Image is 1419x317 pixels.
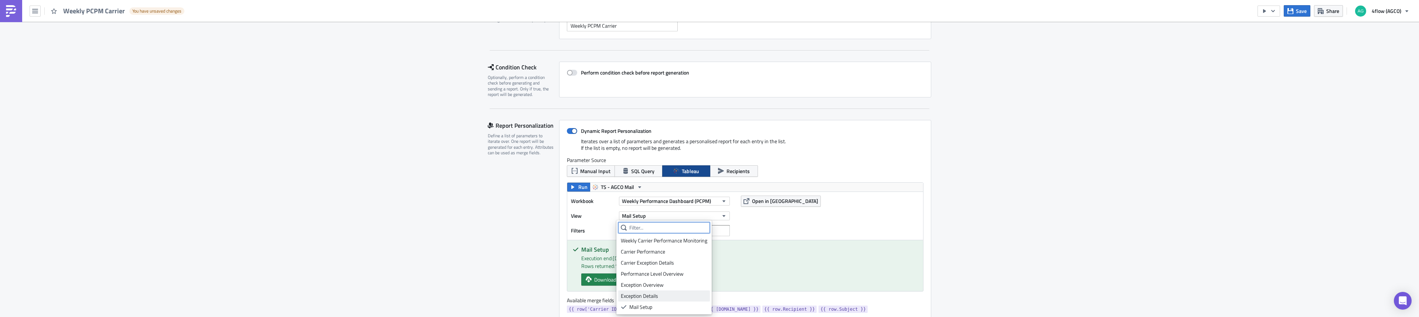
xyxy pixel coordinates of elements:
div: Iterates over a list of parameters and generates a personalised report for each entry in the list... [567,138,923,157]
img: Avatar [1354,5,1367,17]
button: Open in [GEOGRAPHIC_DATA] [741,196,821,207]
span: Open in [GEOGRAPHIC_DATA] [752,197,818,205]
button: Save [1284,5,1310,17]
div: Execution end: [DATE] 05:23:37 [581,254,918,262]
label: Parameter Source [567,157,923,163]
span: {{ row.Recipient }} [764,306,815,313]
button: Mail Setup [619,211,730,220]
div: Optionally, perform a condition check before generating and sending a report. Only if true, the r... [488,75,554,97]
span: Weekly PCPM Carrier [63,7,126,15]
span: 4flow (AGCO) [1372,7,1401,15]
span: TS - AGCO Mail [601,183,634,192]
button: Share [1314,5,1343,17]
span: Mail Setup [622,212,646,220]
span: Manual Input [580,167,610,175]
span: Run [578,183,588,192]
a: {{ [DOMAIN_NAME] }} [706,306,760,313]
div: Carrier Exception Details [621,259,707,266]
span: Share [1326,7,1339,15]
span: Recipients [726,167,750,175]
div: Weekly Carrier Performance Monitoring [621,237,707,244]
div: Exception Details [621,292,707,300]
button: TS - AGCO Mail [590,183,645,192]
body: Rich Text Area. Press ALT-0 for help. [3,3,353,9]
label: Workbook [571,196,615,207]
button: Recipients [710,165,758,177]
span: SQL Query [631,167,654,175]
span: You have unsaved changes [132,8,181,14]
span: {{ row['Carrier ID'] }} [569,306,630,313]
button: Tableau [662,165,710,177]
button: SQL Query [615,165,663,177]
h5: Mail Setup [581,247,918,252]
span: Save [1296,7,1307,15]
a: {{ row['Carrier ID'] }} [567,306,632,313]
div: Mail Setup [629,303,707,311]
button: 4flow (AGCO) [1351,3,1413,19]
div: Define a list of parameters to iterate over. One report will be generated for each entry. Attribu... [488,133,554,156]
a: Download csv [581,273,629,286]
button: Run [567,183,590,192]
div: Configure the basics of your report. [488,17,554,23]
a: {{ row.Recipient }} [762,306,817,313]
label: Filters [571,225,615,236]
span: Weekly Performance Dashboard (PCPM) [622,197,711,205]
span: {{ [DOMAIN_NAME] }} [708,306,759,313]
img: PushMetrics [5,5,17,17]
div: Performance Level Overview [621,270,707,278]
div: Rows returned: 118 [581,262,918,270]
div: Open Intercom Messenger [1394,292,1412,310]
a: {{ row.Subject }} [819,306,868,313]
div: Condition Check [488,62,559,73]
div: Carrier Performance [621,248,707,255]
span: Download csv [594,276,625,283]
strong: Dynamic Report Personalization [581,127,651,135]
button: Manual Input [567,165,615,177]
button: Weekly Performance Dashboard (PCPM) [619,197,730,206]
input: Filter... [618,222,710,233]
div: Exception Overview [621,281,707,289]
div: Report Personalization [488,120,559,131]
strong: Perform condition check before report generation [581,69,689,76]
label: Available merge fields [567,297,622,304]
label: View [571,210,615,221]
span: Tableau [682,167,699,175]
span: {{ row.Subject }} [820,306,866,313]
